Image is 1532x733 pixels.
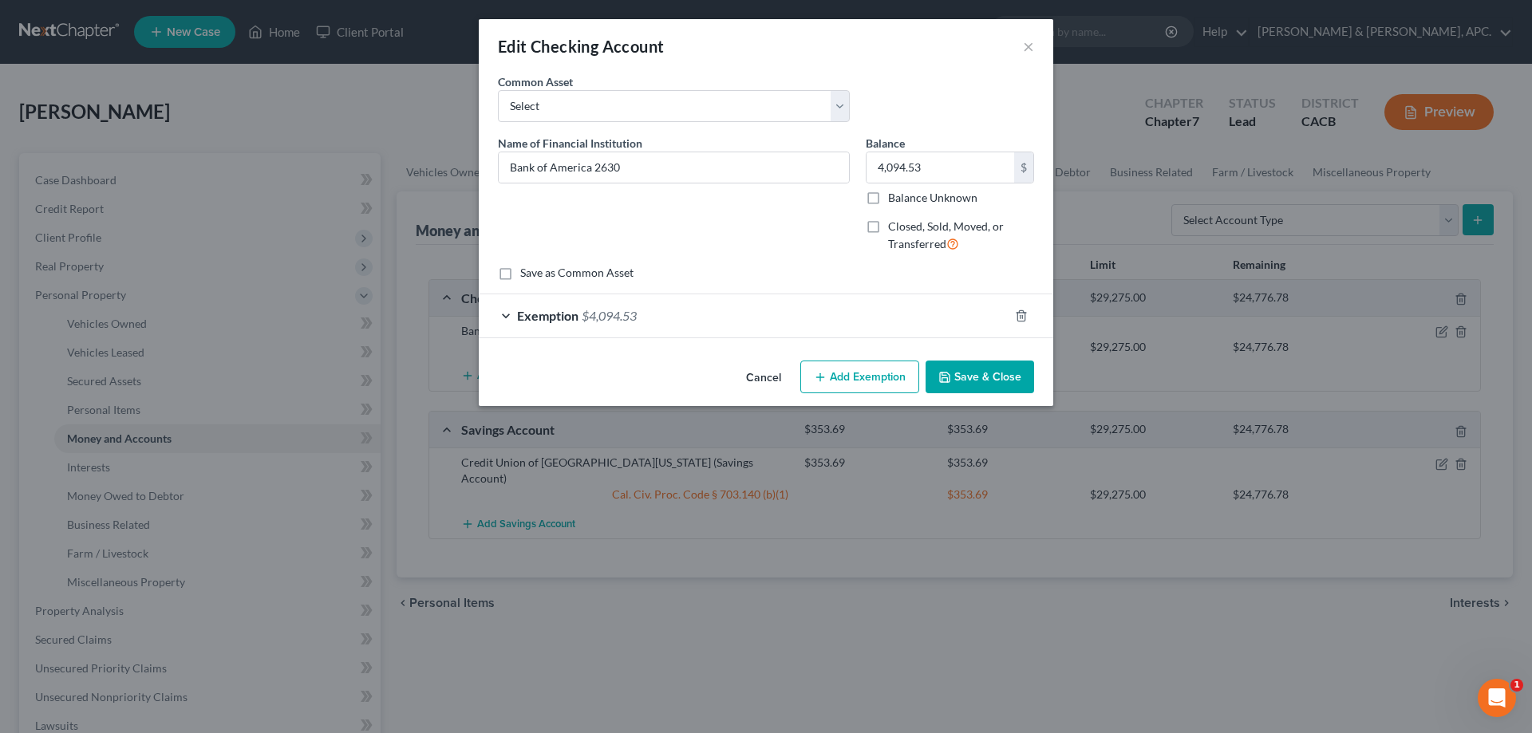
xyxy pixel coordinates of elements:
[1478,679,1516,717] iframe: Intercom live chat
[888,219,1004,250] span: Closed, Sold, Moved, or Transferred
[582,308,637,323] span: $4,094.53
[517,308,578,323] span: Exemption
[867,152,1014,183] input: 0.00
[498,35,664,57] div: Edit Checking Account
[1023,37,1034,56] button: ×
[866,135,905,152] label: Balance
[733,362,794,394] button: Cancel
[1510,679,1523,692] span: 1
[926,361,1034,394] button: Save & Close
[800,361,919,394] button: Add Exemption
[499,152,849,183] input: Enter name...
[498,136,642,150] span: Name of Financial Institution
[1014,152,1033,183] div: $
[498,73,573,90] label: Common Asset
[888,190,977,206] label: Balance Unknown
[520,265,634,281] label: Save as Common Asset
